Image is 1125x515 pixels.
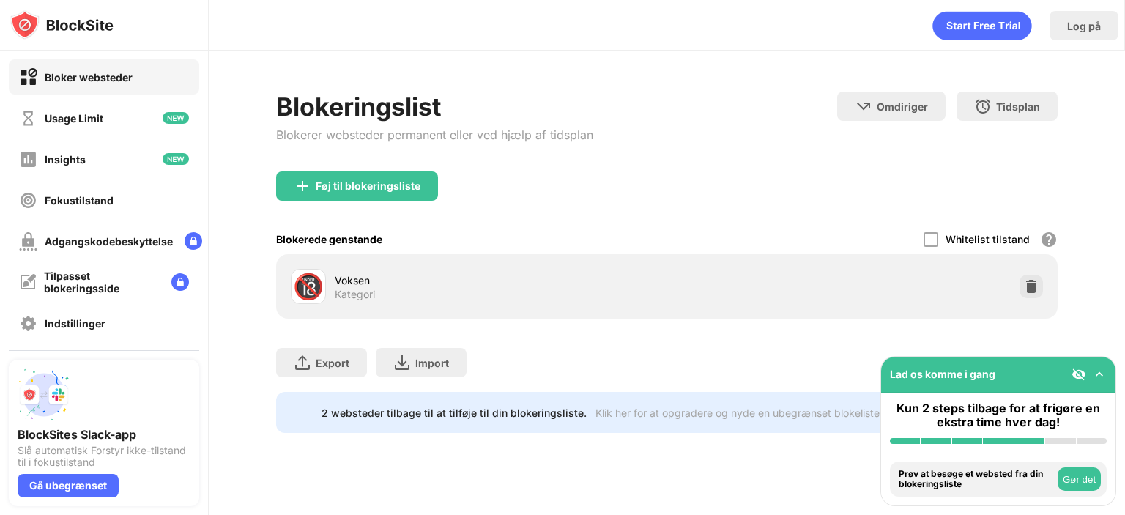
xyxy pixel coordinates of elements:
div: 🔞 [293,272,324,302]
div: Kun 2 steps tilbage for at frigøre en ekstra time hver dag! [890,401,1107,429]
img: customize-block-page-off.svg [19,273,37,291]
div: Import [415,357,449,369]
div: Insights [45,153,86,166]
img: insights-off.svg [19,150,37,168]
img: new-icon.svg [163,153,189,165]
img: block-on.svg [19,68,37,86]
img: lock-menu.svg [171,273,189,291]
div: Gå ubegrænset [18,474,119,497]
div: Bloker websteder [45,71,133,84]
div: Whitelist tilstand [946,233,1030,245]
div: Føj til blokeringsliste [316,180,420,192]
img: push-slack.svg [18,368,70,421]
div: Omdiriger [877,100,928,113]
div: 2 websteder tilbage til at tilføje til din blokeringsliste. [322,407,587,419]
div: Tilpasset blokeringsside [44,270,160,294]
div: Slå automatisk Forstyr ikke-tilstand til i fokustilstand [18,445,190,468]
div: Kategori [335,288,375,301]
div: animation [932,11,1032,40]
button: Gør det [1058,467,1101,491]
div: Indstillinger [45,317,105,330]
img: settings-off.svg [19,314,37,333]
div: Blokerede genstande [276,233,382,245]
img: omni-setup-toggle.svg [1092,367,1107,382]
div: Klik her for at opgradere og nyde en ubegrænset blokeliste. [595,407,883,419]
div: Export [316,357,349,369]
div: Blokeringslist [276,92,593,122]
div: Log på [1067,20,1101,32]
img: eye-not-visible.svg [1072,367,1086,382]
div: Voksen [335,273,667,288]
div: Adgangskodebeskyttelse [45,235,173,248]
img: new-icon.svg [163,112,189,124]
img: time-usage-off.svg [19,109,37,127]
div: Prøv at besøge et websted fra din blokeringsliste [899,469,1054,490]
div: BlockSites Slack-app [18,427,190,442]
div: Usage Limit [45,112,103,125]
div: Fokustilstand [45,194,114,207]
img: focus-off.svg [19,191,37,210]
div: Tidsplan [996,100,1040,113]
div: Lad os komme i gang [890,368,995,380]
img: password-protection-off.svg [19,232,37,251]
img: logo-blocksite.svg [10,10,114,40]
img: lock-menu.svg [185,232,202,250]
div: Blokerer websteder permanent eller ved hjælp af tidsplan [276,127,593,142]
